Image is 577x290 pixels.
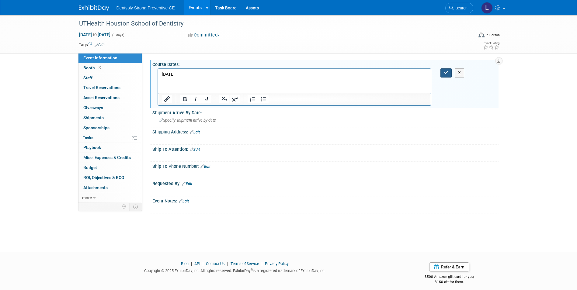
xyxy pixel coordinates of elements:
[78,183,142,193] a: Attachments
[485,33,500,37] div: In-Person
[159,118,216,123] span: Specify shipment arrive by date
[79,267,391,274] div: Copyright © 2025 ExhibitDay, Inc. All rights reserved. ExhibitDay is a registered trademark of Ex...
[78,53,142,63] a: Event Information
[201,95,211,103] button: Underline
[78,103,142,113] a: Giveaways
[83,155,131,160] span: Misc. Expenses & Credits
[186,32,222,38] button: Committed
[79,32,111,37] span: [DATE] [DATE]
[78,153,142,163] a: Misc. Expenses & Credits
[78,133,142,143] a: Tasks
[158,69,431,93] iframe: Rich Text Area
[82,195,92,200] span: more
[83,185,108,190] span: Attachments
[83,65,102,70] span: Booth
[481,2,493,14] img: Lindsey Stutz
[83,85,120,90] span: Travel Reservations
[119,203,130,211] td: Personalize Event Tab Strip
[248,95,258,103] button: Numbered list
[78,163,142,173] a: Budget
[83,125,109,130] span: Sponsorships
[429,262,469,271] a: Refer & Earn
[265,261,289,266] a: Privacy Policy
[454,6,468,10] span: Search
[83,115,104,120] span: Shipments
[226,261,230,266] span: |
[77,18,464,29] div: UTHealth Houston School of Dentistry
[251,268,253,271] sup: ®
[152,127,499,135] div: Shipping Address:
[152,60,499,67] div: Course Dates:
[78,113,142,123] a: Shipments
[189,261,193,266] span: |
[129,203,142,211] td: Toggle Event Tabs
[116,5,175,10] span: Dentsply Sirona Preventive CE
[219,95,229,103] button: Subscript
[83,145,101,150] span: Playbook
[200,164,210,169] a: Edit
[95,43,105,47] a: Edit
[190,147,200,152] a: Edit
[258,95,269,103] button: Bullet list
[79,42,105,48] td: Tags
[78,173,142,183] a: ROI, Objectives & ROO
[78,143,142,153] a: Playbook
[190,95,201,103] button: Italic
[400,270,499,284] div: $500 Amazon gift card for you,
[83,165,97,170] span: Budget
[78,123,142,133] a: Sponsorships
[483,42,499,45] div: Event Rating
[179,199,189,203] a: Edit
[181,261,189,266] a: Blog
[206,261,225,266] a: Contact Us
[152,179,499,187] div: Requested By:
[152,196,499,204] div: Event Notes:
[83,175,124,180] span: ROI, Objectives & ROO
[230,95,240,103] button: Superscript
[437,32,500,41] div: Event Format
[445,3,473,13] a: Search
[78,63,142,73] a: Booth
[79,5,109,11] img: ExhibitDay
[180,95,190,103] button: Bold
[182,182,192,186] a: Edit
[152,108,499,116] div: Shipment Arrive By Date:
[83,95,120,100] span: Asset Reservations
[190,130,200,134] a: Edit
[478,33,485,37] img: Format-Inperson.png
[83,75,92,80] span: Staff
[83,135,93,140] span: Tasks
[201,261,205,266] span: |
[83,55,117,60] span: Event Information
[455,68,464,77] button: X
[78,73,142,83] a: Staff
[231,261,259,266] a: Terms of Service
[78,83,142,93] a: Travel Reservations
[152,162,499,170] div: Ship To Phone Number:
[400,279,499,285] div: $150 off for them.
[112,33,124,37] span: (5 days)
[78,93,142,103] a: Asset Reservations
[260,261,264,266] span: |
[152,145,499,153] div: Ship To Attention:
[92,32,98,37] span: to
[78,193,142,203] a: more
[162,95,172,103] button: Insert/edit link
[83,105,103,110] span: Giveaways
[194,261,200,266] a: API
[96,65,102,70] span: Booth not reserved yet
